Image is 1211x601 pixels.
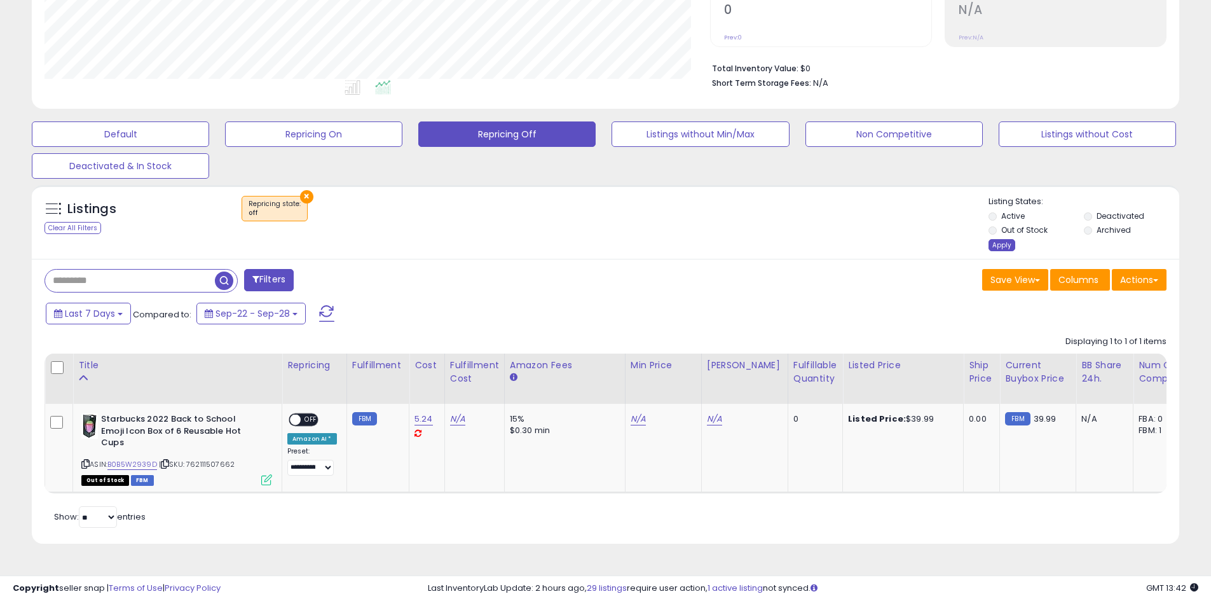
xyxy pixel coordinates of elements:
[1146,582,1198,594] span: 2025-10-6 13:42 GMT
[510,413,615,425] div: 15%
[989,239,1015,251] div: Apply
[159,459,235,469] span: | SKU: 762111507662
[414,413,433,425] a: 5.24
[428,583,1198,595] div: Last InventoryLab Update: 2 hours ago, require user action, not synced.
[450,413,465,425] a: N/A
[352,412,377,425] small: FBM
[1005,412,1030,425] small: FBM
[131,475,154,486] span: FBM
[13,582,59,594] strong: Copyright
[165,582,221,594] a: Privacy Policy
[813,77,828,89] span: N/A
[101,413,256,452] b: Starbucks 2022 Back to School Emoji Icon Box of 6 Reusable Hot Cups
[510,425,615,436] div: $0.30 min
[1058,273,1098,286] span: Columns
[216,307,290,320] span: Sep-22 - Sep-28
[287,447,337,476] div: Preset:
[225,121,402,147] button: Repricing On
[707,359,783,372] div: [PERSON_NAME]
[1139,425,1180,436] div: FBM: 1
[352,359,404,372] div: Fulfillment
[44,222,101,234] div: Clear All Filters
[959,3,1166,20] h2: N/A
[724,34,742,41] small: Prev: 0
[300,190,313,204] button: ×
[1081,359,1128,385] div: BB Share 24h.
[1001,211,1025,221] label: Active
[724,3,931,20] h2: 0
[848,413,906,425] b: Listed Price:
[612,121,789,147] button: Listings without Min/Max
[244,269,294,291] button: Filters
[989,196,1179,208] p: Listing States:
[287,433,337,445] div: Amazon AI *
[1081,413,1123,425] div: N/A
[13,583,221,595] div: seller snap | |
[1005,359,1071,385] div: Current Buybox Price
[81,413,272,484] div: ASIN:
[1001,225,1048,235] label: Out of Stock
[301,415,321,425] span: OFF
[969,413,990,425] div: 0.00
[1112,269,1167,291] button: Actions
[712,78,811,88] b: Short Term Storage Fees:
[196,303,306,324] button: Sep-22 - Sep-28
[793,413,833,425] div: 0
[848,359,958,372] div: Listed Price
[81,475,129,486] span: All listings that are currently out of stock and unavailable for purchase on Amazon
[712,63,798,74] b: Total Inventory Value:
[418,121,596,147] button: Repricing Off
[631,359,696,372] div: Min Price
[510,372,517,383] small: Amazon Fees.
[32,121,209,147] button: Default
[1034,413,1057,425] span: 39.99
[510,359,620,372] div: Amazon Fees
[32,153,209,179] button: Deactivated & In Stock
[65,307,115,320] span: Last 7 Days
[81,413,98,439] img: 41DEo8KpejL._SL40_.jpg
[1139,359,1185,385] div: Num of Comp.
[133,308,191,321] span: Compared to:
[109,582,163,594] a: Terms of Use
[708,582,763,594] a: 1 active listing
[67,200,116,218] h5: Listings
[1050,269,1110,291] button: Columns
[249,199,301,218] span: Repricing state :
[959,34,983,41] small: Prev: N/A
[107,459,157,470] a: B0B5W2939D
[587,582,627,594] a: 29 listings
[414,359,439,372] div: Cost
[712,60,1157,75] li: $0
[999,121,1176,147] button: Listings without Cost
[793,359,837,385] div: Fulfillable Quantity
[982,269,1048,291] button: Save View
[707,413,722,425] a: N/A
[1097,225,1131,235] label: Archived
[805,121,983,147] button: Non Competitive
[969,359,994,385] div: Ship Price
[1097,211,1144,221] label: Deactivated
[78,359,277,372] div: Title
[249,209,301,218] div: off
[848,413,954,425] div: $39.99
[450,359,499,385] div: Fulfillment Cost
[1139,413,1180,425] div: FBA: 0
[1065,336,1167,348] div: Displaying 1 to 1 of 1 items
[631,413,646,425] a: N/A
[46,303,131,324] button: Last 7 Days
[287,359,341,372] div: Repricing
[54,511,146,523] span: Show: entries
